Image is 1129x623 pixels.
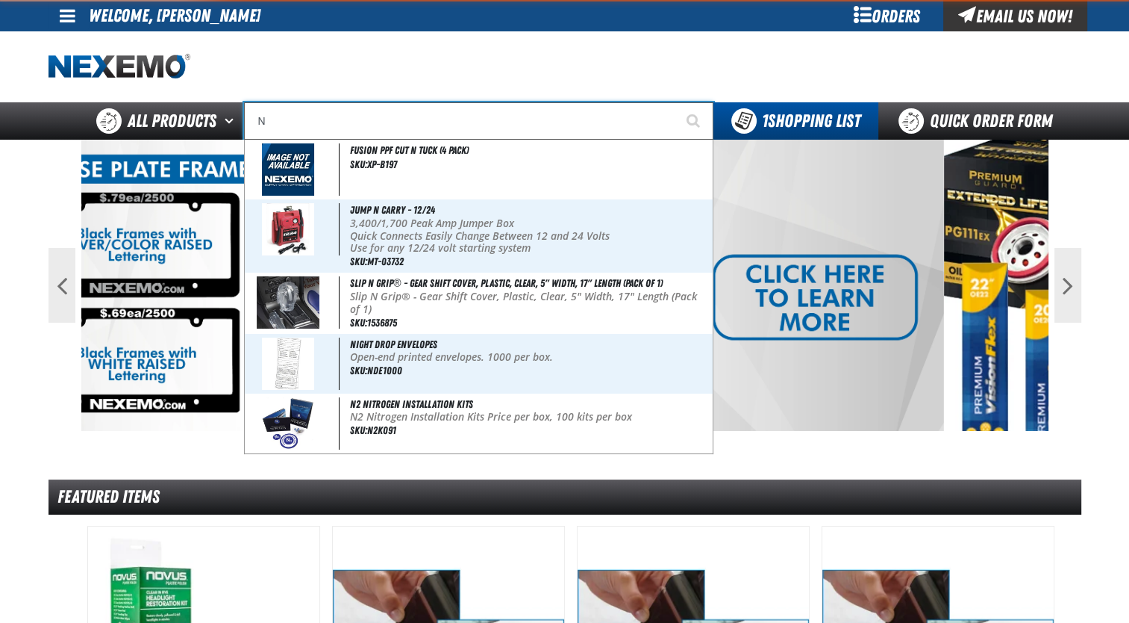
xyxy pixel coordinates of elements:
span: Jump N Carry - 12/24 [350,204,435,216]
span: SKU:XP-B197 [350,158,397,170]
button: Start Searching [676,102,713,140]
span: Night Drop Envelopes [350,338,437,350]
span: SKU:1536875 [350,317,397,329]
span: Fusion PPF Cut N Tuck (4 Pack) [350,144,469,156]
img: 5b11588878f4c109059002-03732.jpg [262,203,314,255]
span: SKU:NDE1000 [350,365,402,376]
img: 5b1158ef7ca4b724256755-n2kit_2.jpg [262,397,314,450]
button: You have 1 Shopping List. Open to view details [713,102,878,140]
img: Nexemo logo [49,54,190,80]
span: SKU:MT-03732 [350,255,404,267]
button: Next [1054,248,1081,323]
p: Slip N Grip® - Gear Shift Cover, Plastic, Clear, 5" Width, 17" Length (Pack of 1) [350,291,709,316]
p: Use for any 12/24 volt starting system [350,242,709,255]
p: Quick Connects Easily Change Between 12 and 24 Volts [350,230,709,243]
button: Open All Products pages [219,102,244,140]
p: Open-end printed envelopes. 1000 per box. [350,351,709,364]
img: missing_image.jpg [262,143,314,196]
span: Slip N Grip® - Gear Shift Cover, Plastic, Clear, 5" Width, 17" Length (Pack of 1) [350,277,662,289]
p: N2 Nitrogen Installation Kits Price per box, 100 kits per box [350,411,709,424]
span: SKU:N2K091 [350,424,396,436]
div: Featured Items [49,480,1081,515]
span: All Products [128,108,216,134]
img: 5b1158efa8226045190718-night-drop-envelopes_1_2.jpg [262,338,314,390]
span: N2 Nitrogen Installation Kits [350,398,473,410]
a: Quick Order Form [878,102,1080,140]
button: Previous [49,248,75,323]
img: 5e86044854fc6757475241-1536875.jpg [257,276,319,329]
input: Search [244,102,713,140]
strong: 1 [762,111,768,131]
p: 3,400/1,700 Peak Amp Jumper Box [350,217,709,230]
span: Shopping List [762,111,860,131]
